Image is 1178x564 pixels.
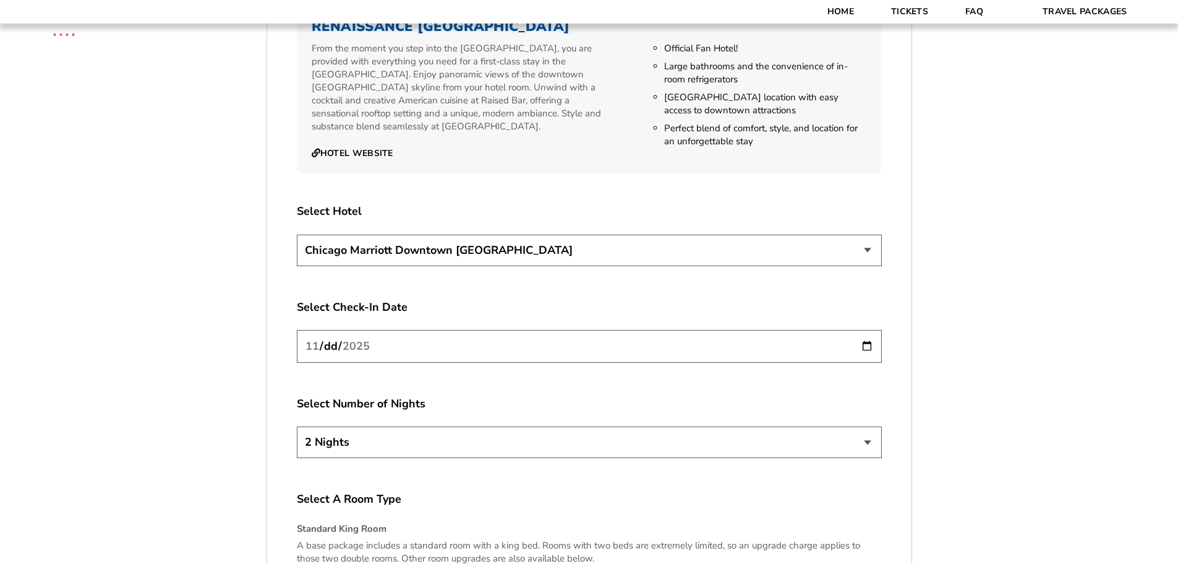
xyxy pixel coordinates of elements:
label: Select Hotel [297,204,882,219]
label: Select Check-In Date [297,300,882,315]
li: Large bathrooms and the convenience of in-room refrigerators [664,60,866,86]
label: Select Number of Nights [297,396,882,412]
h4: Standard King Room [297,523,882,536]
li: [GEOGRAPHIC_DATA] location with easy access to downtown attractions [664,91,866,117]
p: From the moment you step into the [GEOGRAPHIC_DATA], you are provided with everything you need fo... [312,42,608,133]
img: CBS Sports Thanksgiving Classic [37,6,91,60]
a: Hotel Website [312,148,393,159]
h3: Renaissance [GEOGRAPHIC_DATA] [312,19,867,35]
li: Perfect blend of comfort, style, and location for an unforgettable stay [664,122,866,148]
li: Official Fan Hotel! [664,42,866,55]
label: Select A Room Type [297,492,882,507]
